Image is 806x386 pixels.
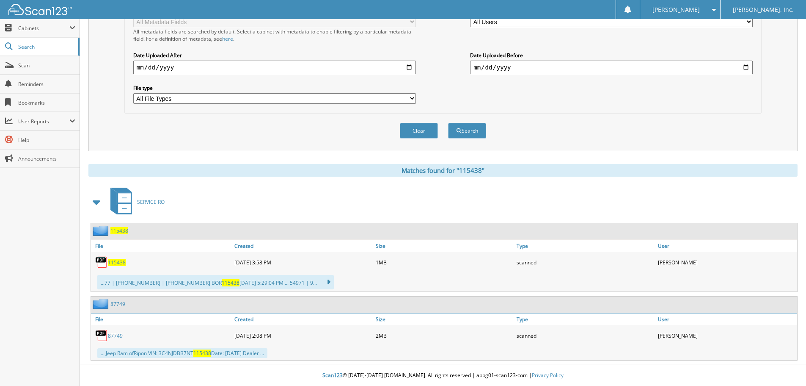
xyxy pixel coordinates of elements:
[108,332,123,339] a: 87749
[93,225,110,236] img: folder2.png
[514,240,656,252] a: Type
[400,123,438,139] button: Clear
[532,372,564,379] a: Privacy Policy
[656,254,797,271] div: [PERSON_NAME]
[374,327,515,344] div: 2MB
[110,300,125,308] a: 87749
[232,314,374,325] a: Created
[108,259,126,266] a: 115438
[656,240,797,252] a: User
[18,99,75,106] span: Bookmarks
[110,227,128,234] a: 115438
[193,350,211,357] span: 115438
[8,4,72,15] img: scan123-logo-white.svg
[656,327,797,344] div: [PERSON_NAME]
[733,7,794,12] span: [PERSON_NAME], Inc.
[133,84,416,92] label: File type
[95,329,108,342] img: PDF.png
[232,327,374,344] div: [DATE] 2:08 PM
[97,275,334,289] div: ...77 | [PHONE_NUMBER] | [PHONE_NUMBER] BOR [DATE] 5:29:04 PM ... 54971 | 9...
[18,62,75,69] span: Scan
[322,372,343,379] span: Scan123
[222,35,233,42] a: here
[95,256,108,269] img: PDF.png
[374,314,515,325] a: Size
[764,345,806,386] iframe: Chat Widget
[105,185,165,219] a: SERVICE RO
[470,61,753,74] input: end
[18,43,74,50] span: Search
[222,279,239,286] span: 115438
[88,164,798,177] div: Matches found for "115438"
[133,28,416,42] div: All metadata fields are searched by default. Select a cabinet with metadata to enable filtering b...
[656,314,797,325] a: User
[18,25,69,32] span: Cabinets
[374,254,515,271] div: 1MB
[470,52,753,59] label: Date Uploaded Before
[18,136,75,144] span: Help
[18,81,75,88] span: Reminders
[133,61,416,74] input: start
[80,365,806,386] div: © [DATE]-[DATE] [DOMAIN_NAME]. All rights reserved | appg01-scan123-com |
[652,7,700,12] span: [PERSON_NAME]
[514,314,656,325] a: Type
[514,327,656,344] div: scanned
[232,240,374,252] a: Created
[18,155,75,162] span: Announcements
[374,240,515,252] a: Size
[133,52,416,59] label: Date Uploaded After
[514,254,656,271] div: scanned
[93,299,110,309] img: folder2.png
[448,123,486,139] button: Search
[18,118,69,125] span: User Reports
[232,254,374,271] div: [DATE] 3:58 PM
[97,348,267,358] div: ... Jeep Ram ofRipon VIN: 3C4NJDBB7NT Date: [DATE] Dealer ...
[91,240,232,252] a: File
[137,198,165,205] span: SERVICE RO
[91,314,232,325] a: File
